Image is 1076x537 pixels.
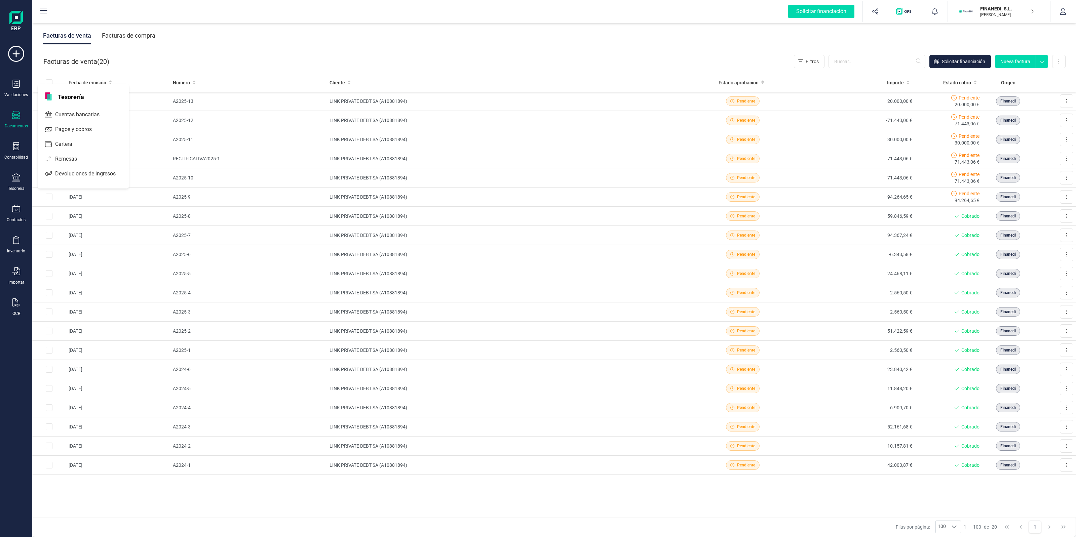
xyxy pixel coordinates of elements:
[980,12,1034,17] p: [PERSON_NAME]
[7,217,26,222] div: Contactos
[1000,462,1016,468] span: Finanedi
[955,197,979,204] span: 94.264,65 €
[959,152,979,159] span: Pendiente
[959,190,979,197] span: Pendiente
[66,398,170,417] td: [DATE]
[170,437,327,456] td: A2024-2
[800,207,915,226] td: 59.846,59 €
[66,322,170,341] td: [DATE]
[737,271,755,277] span: Pendiente
[66,417,170,437] td: [DATE]
[66,437,170,456] td: [DATE]
[961,289,979,296] span: Cobrado
[964,524,966,530] span: 1
[737,347,755,353] span: Pendiente
[737,385,755,391] span: Pendiente
[964,524,997,530] div: -
[961,251,979,258] span: Cobrado
[1000,290,1016,296] span: Finanedi
[800,188,915,207] td: 94.264,65 €
[737,213,755,219] span: Pendiente
[943,79,971,86] span: Estado cobro
[800,149,915,168] td: 71.443,06 €
[327,398,685,417] td: LINK PRIVATE DEBT SA (A10881894)
[961,423,979,430] span: Cobrado
[961,404,979,411] span: Cobrado
[327,302,685,322] td: LINK PRIVATE DEBT SA (A10881894)
[955,178,979,184] span: 71.443,06 €
[800,245,915,264] td: -6.343,58 €
[896,8,914,15] img: Logo de OPS
[942,58,985,65] span: Solicitar financiación
[892,1,918,22] button: Logo de OPS
[800,111,915,130] td: -71.443,06 €
[66,188,170,207] td: [DATE]
[46,347,52,354] div: Row Selected 071e410c-57d3-458f-9340-66b715be3ec5
[170,188,327,207] td: A2025-9
[170,398,327,417] td: A2024-4
[959,4,973,19] img: FI
[1014,521,1027,533] button: Previous Page
[327,322,685,341] td: LINK PRIVATE DEBT SA (A10881894)
[737,98,755,104] span: Pendiente
[1029,521,1041,533] button: Page 1
[929,55,991,68] button: Solicitar financiación
[327,168,685,188] td: LINK PRIVATE DEBT SA (A10881894)
[737,424,755,430] span: Pendiente
[800,92,915,111] td: 20.000,00 €
[737,405,755,411] span: Pendiente
[327,437,685,456] td: LINK PRIVATE DEBT SA (A10881894)
[973,524,981,530] span: 100
[327,226,685,245] td: LINK PRIVATE DEBT SA (A10881894)
[46,328,52,334] div: Row Selected 3e97f29f-06b0-4f69-aa9d-bb0e730476d9
[327,379,685,398] td: LINK PRIVATE DEBT SA (A10881894)
[1000,117,1016,123] span: Finanedi
[43,55,109,68] div: Facturas de venta ( )
[980,5,1034,12] p: FINANEDI, S.L.
[102,27,155,44] div: Facturas de compra
[66,226,170,245] td: [DATE]
[327,264,685,283] td: LINK PRIVATE DEBT SA (A10881894)
[4,155,28,160] div: Contabilidad
[46,404,52,411] div: Row Selected 4b85e625-db5e-42ff-93ea-bfdfdd1a4138
[52,140,84,148] span: Cartera
[961,443,979,449] span: Cobrado
[1000,271,1016,277] span: Finanedi
[959,94,979,101] span: Pendiente
[52,111,112,119] span: Cuentas bancarias
[737,251,755,257] span: Pendiente
[327,456,685,475] td: LINK PRIVATE DEBT SA (A10881894)
[66,379,170,398] td: [DATE]
[170,207,327,226] td: A2025-8
[737,328,755,334] span: Pendiente
[12,311,20,316] div: OCR
[1043,521,1056,533] button: Next Page
[788,5,854,18] div: Solicitar financiación
[737,136,755,142] span: Pendiente
[780,1,862,22] button: Solicitar financiación
[9,11,23,32] img: Logo Finanedi
[66,302,170,322] td: [DATE]
[737,175,755,181] span: Pendiente
[7,248,25,254] div: Inventario
[1000,156,1016,162] span: Finanedi
[46,289,52,296] div: Row Selected 50ba2169-ce1e-47e4-842a-a1c99f6f0409
[173,79,190,86] span: Número
[46,270,52,277] div: Row Selected 86f12270-e543-4524-a5dc-362f844ee7bd
[800,130,915,149] td: 30.000,00 €
[170,130,327,149] td: A2025-11
[100,57,107,66] span: 20
[327,188,685,207] td: LINK PRIVATE DEBT SA (A10881894)
[66,283,170,302] td: [DATE]
[800,398,915,417] td: 6.909,70 €
[961,270,979,277] span: Cobrado
[995,55,1036,68] button: Nueva factura
[46,462,52,468] div: Row Selected 4465949c-8595-46b8-93ea-6eeff240301c
[800,264,915,283] td: 24.468,11 €
[737,443,755,449] span: Pendiente
[327,341,685,360] td: LINK PRIVATE DEBT SA (A10881894)
[170,245,327,264] td: A2025-6
[936,521,948,533] span: 100
[46,251,52,258] div: Row Selected 3550f7df-ae43-41af-b624-53651b13355e
[327,360,685,379] td: LINK PRIVATE DEBT SA (A10881894)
